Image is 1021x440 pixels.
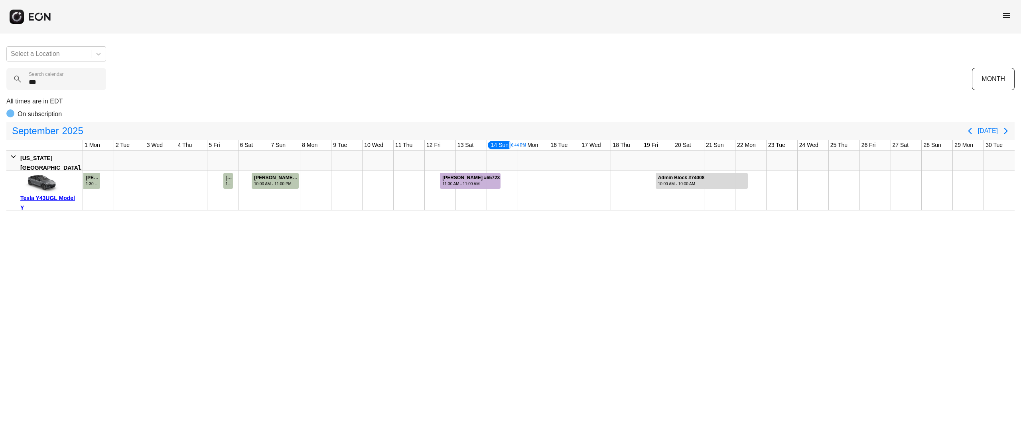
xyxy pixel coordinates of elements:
div: 26 Fri [860,140,877,150]
div: 2 Tue [114,140,131,150]
div: 12:00 PM - 8:00 PM [226,181,232,187]
div: 7 Sun [269,140,287,150]
button: Previous page [962,123,978,139]
div: [PERSON_NAME] #65723 [442,175,500,181]
div: [PERSON_NAME] #72728 [226,175,232,181]
span: menu [1002,11,1011,20]
div: 16 Tue [549,140,570,150]
div: 27 Sat [891,140,910,150]
div: [PERSON_NAME] #70584 [86,175,99,181]
div: 4 Thu [176,140,194,150]
div: 22 Mon [735,140,757,150]
div: 24 Wed [798,140,820,150]
div: 1 Mon [83,140,102,150]
div: 8 Mon [300,140,319,150]
span: September [10,123,60,139]
img: car [20,173,60,193]
label: Search calendar [29,71,63,77]
span: 2025 [60,123,85,139]
div: Rented for 3 days by Admin Block Current status is rental [655,170,749,189]
div: 10 Wed [363,140,385,150]
div: 9 Tue [331,140,349,150]
div: 6 Sat [238,140,255,150]
div: 15 Mon [518,140,540,150]
div: [PERSON_NAME] #71515 [254,175,298,181]
p: All times are in EDT [6,97,1015,106]
div: 23 Tue [767,140,787,150]
div: 5 Fri [207,140,222,150]
div: Tesla Y43UGL Model Y [20,193,80,212]
div: [US_STATE][GEOGRAPHIC_DATA], [GEOGRAPHIC_DATA] [20,153,81,182]
div: 14 Sun [487,140,512,150]
button: Next page [998,123,1014,139]
div: 11:30 AM - 11:00 AM [442,181,500,187]
div: 1:30 PM - 1:30 PM [86,181,99,187]
div: 18 Thu [611,140,631,150]
div: 20 Sat [673,140,692,150]
div: 30 Tue [984,140,1004,150]
div: 11 Thu [394,140,414,150]
div: 25 Thu [829,140,849,150]
button: [DATE] [978,124,998,138]
div: 28 Sun [922,140,942,150]
div: 13 Sat [456,140,475,150]
button: MONTH [972,68,1015,90]
p: On subscription [18,109,62,119]
div: 12 Fri [425,140,442,150]
div: Rented for 1 days by Matthew Goldberg Current status is completed [223,170,233,189]
div: 10:00 AM - 10:00 AM [658,181,705,187]
div: Rented for 1 days by Julian Goldstein Current status is completed [83,170,101,189]
button: September2025 [7,123,88,139]
div: 10:00 AM - 11:00 PM [254,181,298,187]
div: 3 Wed [145,140,164,150]
div: 17 Wed [580,140,603,150]
div: Admin Block #74008 [658,175,705,181]
div: Rented for 2 days by Adam Lashley Current status is cleaning [440,170,501,189]
div: 19 Fri [642,140,660,150]
div: 21 Sun [704,140,725,150]
div: 29 Mon [953,140,975,150]
div: Rented for 2 days by Peilun Cai Current status is completed [251,170,299,189]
